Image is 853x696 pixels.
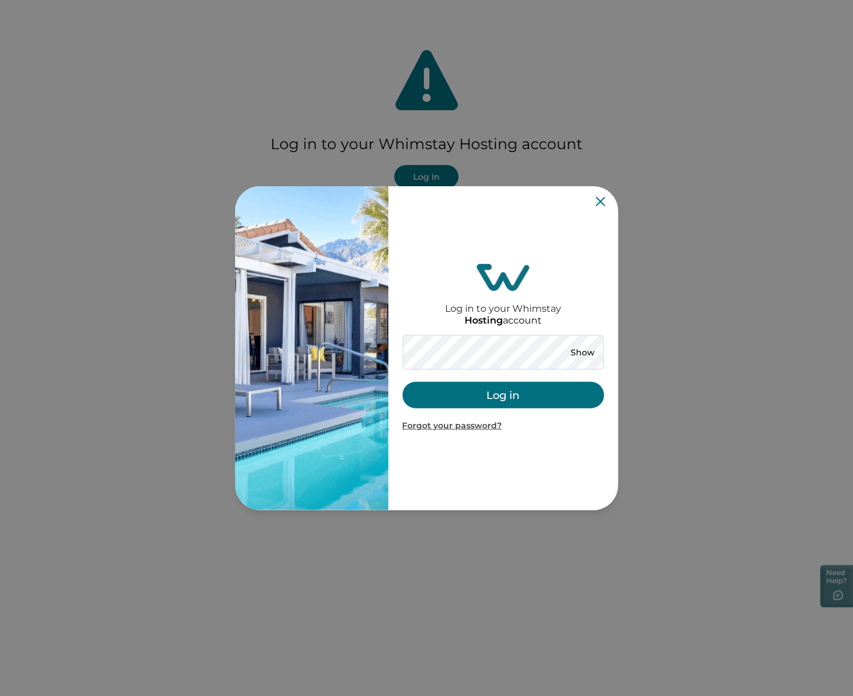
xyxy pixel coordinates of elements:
[477,264,530,291] img: login-logo
[465,315,503,326] p: Hosting
[596,197,605,206] button: Close
[562,344,604,361] button: Show
[403,382,604,408] button: Log in
[445,291,561,314] h2: Log in to your Whimstay
[465,315,542,326] p: account
[403,420,604,432] p: Forgot your password?
[235,186,388,510] img: auth-banner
